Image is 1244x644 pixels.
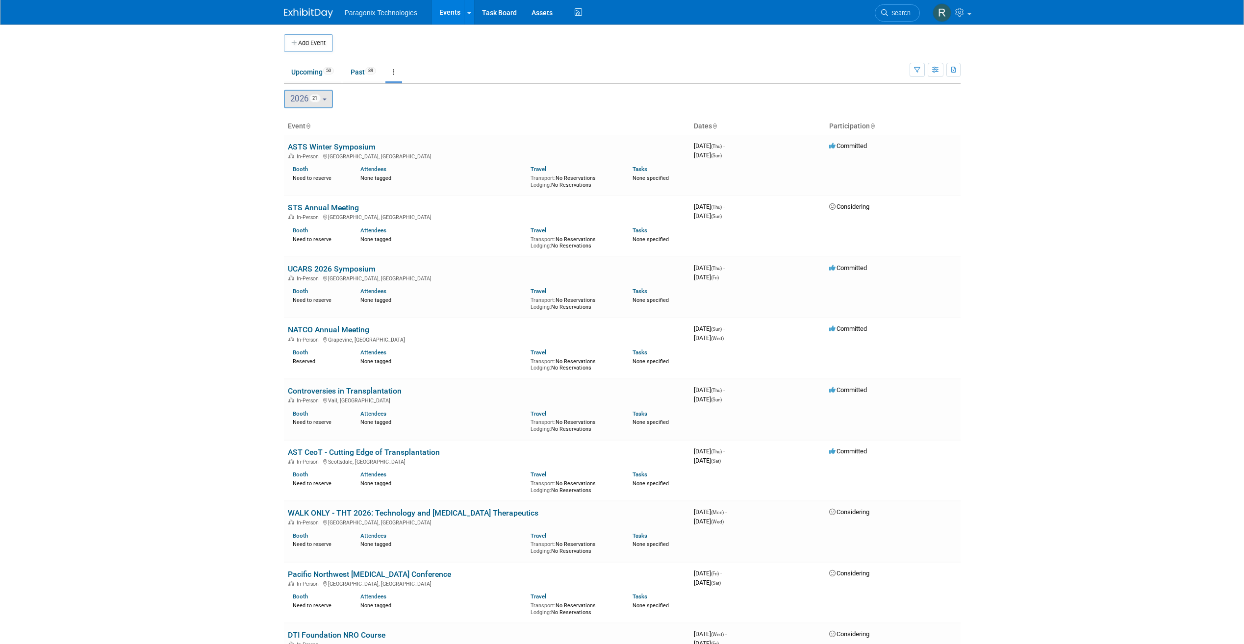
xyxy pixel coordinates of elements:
div: Grapevine, [GEOGRAPHIC_DATA] [288,335,686,343]
a: Travel [531,593,546,600]
span: [DATE] [694,151,722,159]
img: In-Person Event [288,214,294,219]
img: Rachel Jenkins [933,3,951,22]
span: None specified [633,602,669,609]
img: In-Person Event [288,153,294,158]
span: Search [888,9,911,17]
div: Need to reserve [293,539,346,548]
span: Paragonix Technologies [345,9,417,17]
span: In-Person [297,214,322,221]
span: Transport: [531,236,556,243]
a: Sort by Event Name [305,122,310,130]
span: Transport: [531,541,556,547]
a: Search [875,4,920,22]
div: Reserved [293,356,346,365]
div: [GEOGRAPHIC_DATA], [GEOGRAPHIC_DATA] [288,213,686,221]
span: (Thu) [711,388,722,393]
span: None specified [633,175,669,181]
a: Tasks [633,227,647,234]
span: - [725,630,727,638]
span: [DATE] [694,447,725,455]
img: In-Person Event [288,520,294,524]
span: [DATE] [694,457,721,464]
span: Committed [829,264,867,272]
div: [GEOGRAPHIC_DATA], [GEOGRAPHIC_DATA] [288,274,686,282]
a: Attendees [360,532,386,539]
a: Travel [531,288,546,295]
th: Participation [825,118,961,135]
a: Controversies in Transplantation [288,386,402,396]
a: Booth [293,593,308,600]
span: - [723,203,725,210]
span: Lodging: [531,548,551,554]
span: In-Person [297,153,322,160]
span: [DATE] [694,325,725,332]
span: Transport: [531,480,556,487]
div: [GEOGRAPHIC_DATA], [GEOGRAPHIC_DATA] [288,579,686,587]
span: Lodging: [531,182,551,188]
div: No Reservations No Reservations [531,356,618,372]
a: Booth [293,532,308,539]
img: ExhibitDay [284,8,333,18]
div: Need to reserve [293,173,346,182]
span: (Wed) [711,336,724,341]
span: (Wed) [711,632,724,637]
span: [DATE] [694,212,722,220]
span: Transport: [531,297,556,303]
span: None specified [633,236,669,243]
span: In-Person [297,337,322,343]
span: Transport: [531,602,556,609]
a: Attendees [360,349,386,356]
span: [DATE] [694,203,725,210]
a: UCARS 2026 Symposium [288,264,376,273]
a: Tasks [633,593,647,600]
img: In-Person Event [288,459,294,464]
a: ASTS Winter Symposium [288,142,376,151]
a: Booth [293,166,308,173]
span: Committed [829,142,867,149]
span: (Sat) [711,580,721,586]
span: [DATE] [694,142,725,149]
span: (Fri) [711,571,719,576]
span: Lodging: [531,487,551,494]
div: [GEOGRAPHIC_DATA], [GEOGRAPHIC_DATA] [288,518,686,526]
div: No Reservations No Reservations [531,600,618,616]
span: In-Person [297,520,322,526]
div: None tagged [360,234,523,243]
span: (Sun) [711,214,722,219]
span: None specified [633,297,669,303]
a: WALK ONLY - THT 2026: Technology and [MEDICAL_DATA] Therapeutics [288,508,538,518]
div: None tagged [360,356,523,365]
span: (Thu) [711,449,722,454]
span: [DATE] [694,264,725,272]
span: Transport: [531,358,556,365]
span: Lodging: [531,609,551,616]
a: Pacific Northwest [MEDICAL_DATA] Conference [288,570,451,579]
a: Upcoming50 [284,63,341,81]
a: Attendees [360,593,386,600]
span: - [723,447,725,455]
div: No Reservations No Reservations [531,234,618,249]
div: No Reservations No Reservations [531,417,618,432]
span: Transport: [531,419,556,425]
th: Event [284,118,690,135]
a: Travel [531,410,546,417]
a: AST CeoT - Cutting Edge of Transplantation [288,447,440,457]
span: - [723,386,725,394]
img: In-Person Event [288,397,294,402]
a: Tasks [633,288,647,295]
a: Booth [293,288,308,295]
a: Attendees [360,410,386,417]
button: 202621 [284,90,333,108]
span: (Wed) [711,519,724,524]
a: Booth [293,410,308,417]
a: Sort by Participation Type [870,122,875,130]
a: Sort by Start Date [712,122,717,130]
a: Attendees [360,227,386,234]
span: (Sun) [711,153,722,158]
span: In-Person [297,397,322,404]
span: None specified [633,358,669,365]
span: Lodging: [531,243,551,249]
img: In-Person Event [288,581,294,586]
span: In-Person [297,459,322,465]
